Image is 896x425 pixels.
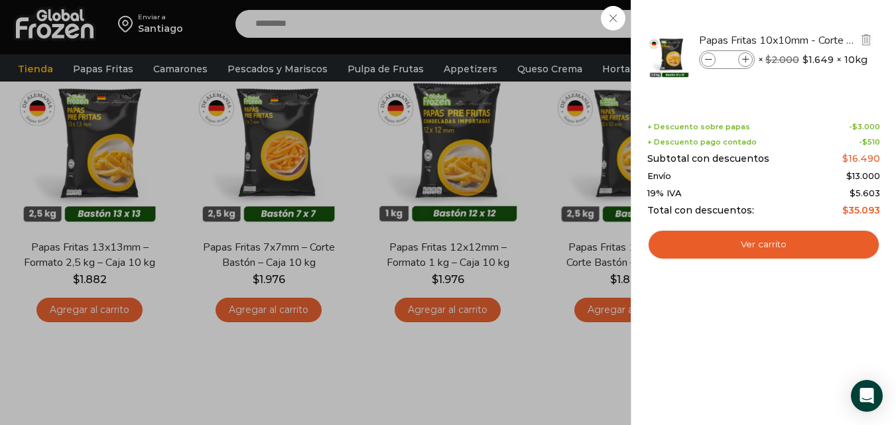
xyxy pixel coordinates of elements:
span: 19% IVA [647,188,682,199]
img: Eliminar Papas Fritas 10x10mm - Corte Bastón - Caja 10 kg del carrito [860,34,872,46]
bdi: 2.000 [765,54,799,66]
span: × × 10kg [758,50,867,69]
bdi: 13.000 [846,170,880,181]
span: $ [846,170,852,181]
span: + Descuento sobre papas [647,123,750,131]
span: 5.603 [850,188,880,198]
span: - [849,123,880,131]
span: + Descuento pago contado [647,138,757,147]
span: $ [842,152,848,164]
span: $ [842,204,848,216]
span: Subtotal con descuentos [647,153,769,164]
bdi: 16.490 [842,152,880,164]
span: Total con descuentos: [647,205,754,216]
span: $ [852,122,858,131]
input: Product quantity [717,52,737,67]
a: Papas Fritas 10x10mm - Corte Bastón - Caja 10 kg [699,33,857,48]
bdi: 510 [862,137,880,147]
span: Envío [647,171,671,182]
span: $ [850,188,856,198]
bdi: 35.093 [842,204,880,216]
span: - [859,138,880,147]
a: Eliminar Papas Fritas 10x10mm - Corte Bastón - Caja 10 kg del carrito [859,32,873,49]
span: $ [765,54,771,66]
bdi: 1.649 [802,53,834,66]
a: Ver carrito [647,229,880,260]
div: Open Intercom Messenger [851,380,883,412]
span: $ [802,53,808,66]
span: $ [862,137,867,147]
bdi: 3.000 [852,122,880,131]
